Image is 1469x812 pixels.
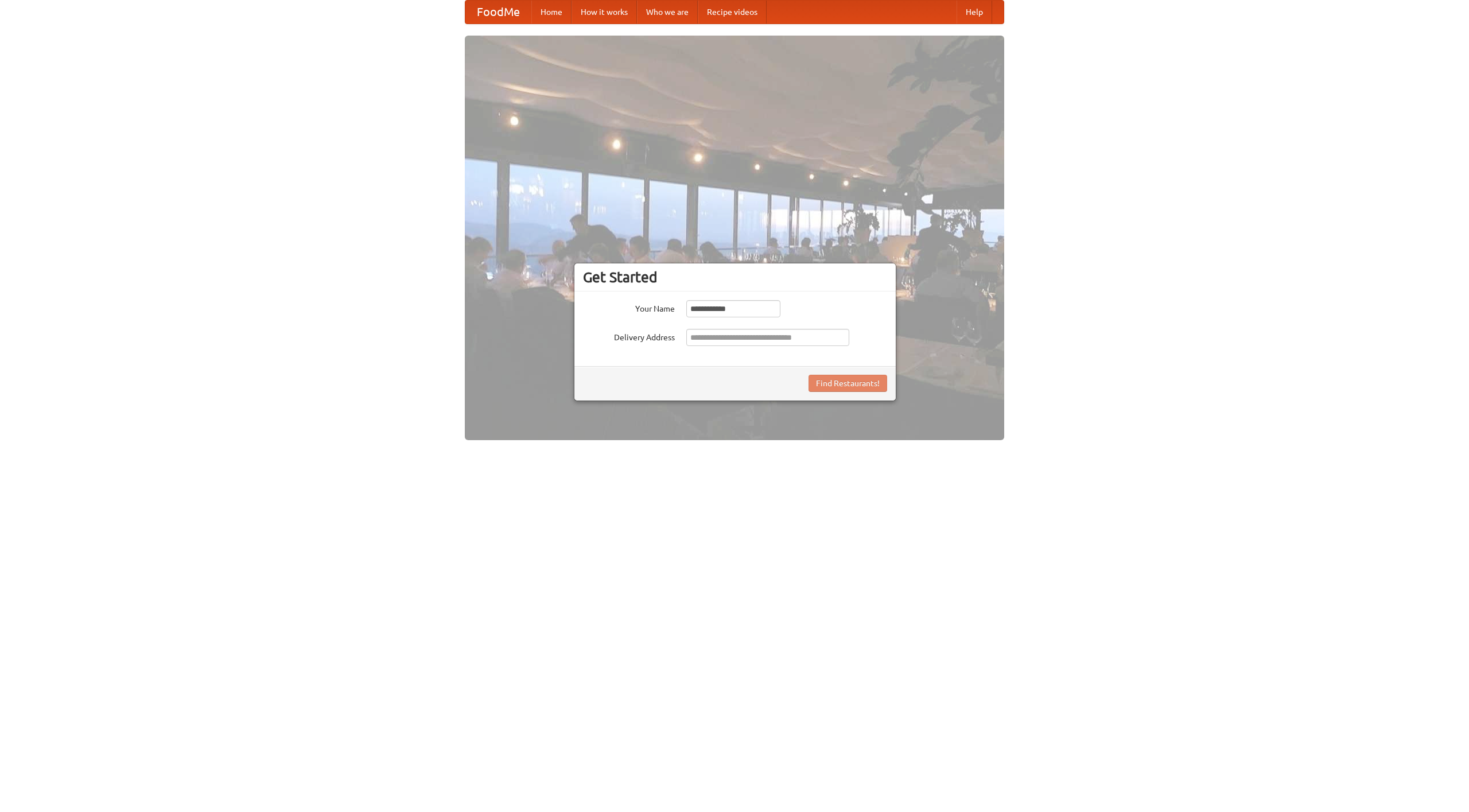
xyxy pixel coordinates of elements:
label: Delivery Address [583,329,675,343]
a: Recipe videos [698,1,767,24]
a: FoodMe [465,1,531,24]
label: Your Name [583,300,675,314]
a: Who we are [637,1,698,24]
button: Find Restaurants! [809,375,887,392]
a: Home [531,1,572,24]
h3: Get Started [583,269,887,286]
a: How it works [572,1,637,24]
a: Help [957,1,992,24]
